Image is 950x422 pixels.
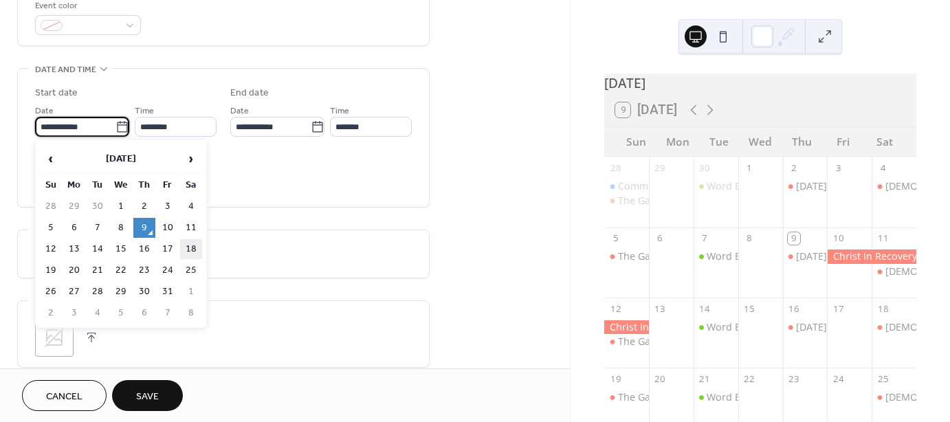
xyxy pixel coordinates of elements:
[180,303,202,323] td: 8
[110,175,132,195] th: We
[654,373,666,386] div: 20
[22,380,107,411] a: Cancel
[604,249,649,263] div: The Gathering
[63,303,85,323] td: 3
[46,390,82,404] span: Cancel
[694,249,738,263] div: Word Break & Prayer
[35,104,54,118] span: Date
[698,302,711,315] div: 14
[35,63,96,77] span: Date and time
[707,179,804,193] div: Word Break & Prayer
[604,179,649,193] div: Community Resource Day
[40,303,62,323] td: 2
[87,239,109,259] td: 14
[110,218,132,238] td: 8
[872,179,916,193] div: Christ & Recovery
[110,197,132,216] td: 1
[133,303,155,323] td: 6
[40,218,62,238] td: 5
[87,175,109,195] th: Tu
[876,232,889,245] div: 11
[181,145,201,173] span: ›
[832,162,845,174] div: 3
[110,239,132,259] td: 15
[180,260,202,280] td: 25
[63,282,85,302] td: 27
[180,239,202,259] td: 18
[654,162,666,174] div: 29
[618,249,684,263] div: The Gathering
[157,218,179,238] td: 10
[743,302,755,315] div: 15
[112,380,183,411] button: Save
[618,194,684,208] div: The Gathering
[694,320,738,334] div: Word Break & Prayer
[110,260,132,280] td: 22
[180,175,202,195] th: Sa
[230,86,269,100] div: End date
[157,260,179,280] td: 24
[604,335,649,348] div: The Gathering
[35,86,78,100] div: Start date
[654,232,666,245] div: 6
[87,218,109,238] td: 7
[654,302,666,315] div: 13
[609,162,621,174] div: 28
[63,175,85,195] th: Mo
[827,249,916,263] div: Christ In Recovery Small Group Retreat
[604,74,916,93] div: [DATE]
[157,197,179,216] td: 3
[35,318,74,357] div: ;
[698,232,711,245] div: 7
[63,218,85,238] td: 6
[40,282,62,302] td: 26
[615,127,656,157] div: Sun
[609,302,621,315] div: 12
[40,197,62,216] td: 28
[618,390,684,404] div: The Gathering
[832,373,845,386] div: 24
[698,127,740,157] div: Tue
[609,373,621,386] div: 19
[876,302,889,315] div: 18
[40,260,62,280] td: 19
[740,127,781,157] div: Wed
[63,144,179,174] th: [DATE]
[604,320,649,334] div: Christ In Recovery Small Group Retreat
[876,162,889,174] div: 4
[781,127,822,157] div: Thu
[707,390,804,404] div: Word Break & Prayer
[180,197,202,216] td: 4
[133,218,155,238] td: 9
[832,302,845,315] div: 17
[656,127,698,157] div: Mon
[157,239,179,259] td: 17
[87,303,109,323] td: 4
[783,249,828,263] div: Thursday Night Bible Study
[40,239,62,259] td: 12
[609,232,621,245] div: 5
[832,232,845,245] div: 10
[788,232,800,245] div: 9
[133,197,155,216] td: 2
[330,104,349,118] span: Time
[135,104,154,118] span: Time
[63,239,85,259] td: 13
[707,320,804,334] div: Word Break & Prayer
[133,175,155,195] th: Th
[230,104,249,118] span: Date
[783,179,828,193] div: Thursday Night Bible Study
[788,302,800,315] div: 16
[694,179,738,193] div: Word Break & Prayer
[157,282,179,302] td: 31
[618,335,684,348] div: The Gathering
[743,373,755,386] div: 22
[63,260,85,280] td: 20
[864,127,905,157] div: Sat
[40,175,62,195] th: Su
[157,175,179,195] th: Fr
[63,197,85,216] td: 29
[743,162,755,174] div: 1
[604,194,649,208] div: The Gathering
[698,162,711,174] div: 30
